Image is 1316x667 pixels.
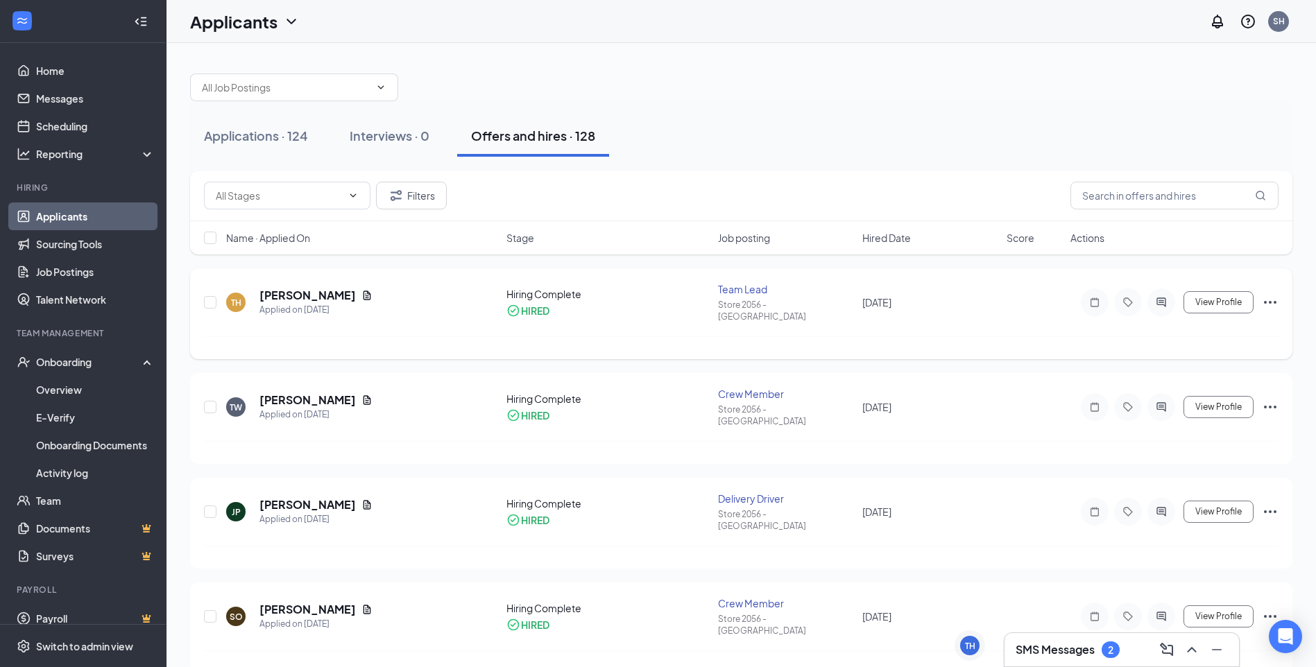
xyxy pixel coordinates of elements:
[36,258,155,286] a: Job Postings
[361,290,373,301] svg: Document
[36,147,155,161] div: Reporting
[1120,611,1136,622] svg: Tag
[521,408,549,422] div: HIRED
[259,602,356,617] h5: [PERSON_NAME]
[1262,399,1279,415] svg: Ellipses
[230,401,242,413] div: TW
[718,282,854,296] div: Team Lead
[259,288,356,303] h5: [PERSON_NAME]
[1195,402,1242,412] span: View Profile
[862,610,891,623] span: [DATE]
[1156,639,1178,661] button: ComposeMessage
[36,514,155,542] a: DocumentsCrown
[36,542,155,570] a: SurveysCrown
[1120,297,1136,308] svg: Tag
[1086,297,1103,308] svg: Note
[1120,506,1136,517] svg: Tag
[1153,506,1170,517] svg: ActiveChat
[259,617,373,631] div: Applied on [DATE]
[965,640,975,652] div: TH
[36,286,155,313] a: Talent Network
[230,611,243,623] div: SO
[862,296,891,309] span: [DATE]
[506,304,520,318] svg: CheckmarkCircle
[36,85,155,112] a: Messages
[17,639,31,653] svg: Settings
[1016,642,1095,657] h3: SMS Messages
[259,512,373,526] div: Applied on [DATE]
[1255,190,1266,201] svg: MagnifyingGlass
[361,395,373,406] svg: Document
[388,187,404,204] svg: Filter
[718,231,770,245] span: Job posting
[216,188,342,203] input: All Stages
[1070,231,1104,245] span: Actions
[231,297,241,309] div: TH
[259,497,356,512] h5: [PERSON_NAME]
[36,57,155,85] a: Home
[1007,231,1034,245] span: Score
[1195,507,1242,517] span: View Profile
[36,112,155,140] a: Scheduling
[718,299,854,322] div: Store 2056 - [GEOGRAPHIC_DATA]
[471,127,595,144] div: Offers and hires · 128
[1086,401,1103,413] svg: Note
[1183,396,1254,418] button: View Profile
[17,182,152,193] div: Hiring
[17,355,31,369] svg: UserCheck
[718,387,854,401] div: Crew Member
[1070,182,1279,209] input: Search in offers and hires
[506,601,710,615] div: Hiring Complete
[1262,294,1279,311] svg: Ellipses
[1269,620,1302,653] div: Open Intercom Messenger
[350,127,429,144] div: Interviews · 0
[506,408,520,422] svg: CheckmarkCircle
[1273,15,1285,27] div: SH
[283,13,300,30] svg: ChevronDown
[17,147,31,161] svg: Analysis
[1195,297,1242,307] span: View Profile
[36,459,155,487] a: Activity log
[36,202,155,230] a: Applicants
[17,584,152,596] div: Payroll
[1195,612,1242,621] span: View Profile
[862,401,891,413] span: [DATE]
[506,618,520,632] svg: CheckmarkCircle
[521,513,549,527] div: HIRED
[36,639,133,653] div: Switch to admin view
[1153,401,1170,413] svg: ActiveChat
[36,376,155,404] a: Overview
[36,605,155,632] a: PayrollCrown
[202,80,370,95] input: All Job Postings
[506,513,520,527] svg: CheckmarkCircle
[506,496,710,510] div: Hiring Complete
[718,613,854,636] div: Store 2056 - [GEOGRAPHIC_DATA]
[718,492,854,505] div: Delivery Driver
[1159,641,1175,658] svg: ComposeMessage
[1108,644,1113,656] div: 2
[259,303,373,317] div: Applied on [DATE]
[1183,605,1254,627] button: View Profile
[1153,611,1170,622] svg: ActiveChat
[1208,641,1225,658] svg: Minimize
[36,355,143,369] div: Onboarding
[506,287,710,301] div: Hiring Complete
[204,127,308,144] div: Applications · 124
[1206,639,1228,661] button: Minimize
[1086,611,1103,622] svg: Note
[259,408,373,422] div: Applied on [DATE]
[348,190,359,201] svg: ChevronDown
[521,618,549,632] div: HIRED
[232,506,241,518] div: JP
[506,392,710,406] div: Hiring Complete
[718,508,854,532] div: Store 2056 - [GEOGRAPHIC_DATA]
[1183,291,1254,313] button: View Profile
[862,231,911,245] span: Hired Date
[376,182,447,209] button: Filter Filters
[36,487,155,514] a: Team
[521,304,549,318] div: HIRED
[259,392,356,408] h5: [PERSON_NAME]
[36,404,155,431] a: E-Verify
[134,15,148,28] svg: Collapse
[1120,401,1136,413] svg: Tag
